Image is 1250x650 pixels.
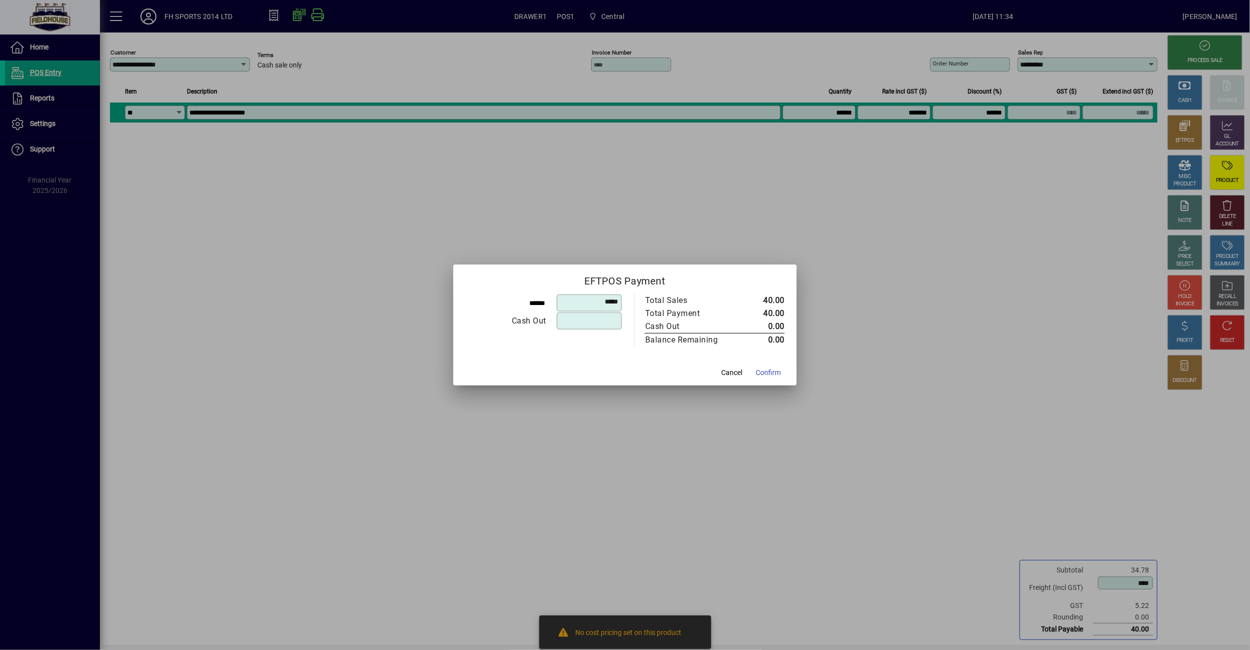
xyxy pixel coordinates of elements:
[739,320,785,333] td: 0.00
[756,367,781,378] span: Confirm
[645,294,739,307] td: Total Sales
[645,307,739,320] td: Total Payment
[752,363,785,381] button: Confirm
[716,363,748,381] button: Cancel
[453,264,797,293] h2: EFTPOS Payment
[645,320,729,332] div: Cash Out
[739,307,785,320] td: 40.00
[721,367,742,378] span: Cancel
[645,334,729,346] div: Balance Remaining
[466,315,546,327] div: Cash Out
[739,294,785,307] td: 40.00
[739,333,785,347] td: 0.00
